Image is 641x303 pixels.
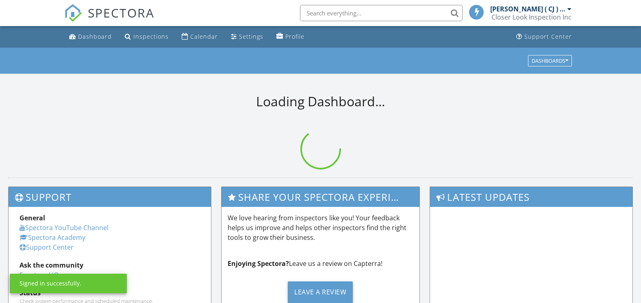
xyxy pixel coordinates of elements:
a: Calendar [178,29,221,44]
p: Leave us a review on Capterra! [228,259,413,268]
div: Support Center [524,33,572,40]
strong: General [20,213,45,222]
strong: Enjoying Spectora? [228,259,289,268]
div: Dashboard [78,33,112,40]
a: Profile [273,29,308,44]
div: Settings [239,33,263,40]
button: Dashboards [528,55,572,66]
a: Inspections [122,29,172,44]
div: Inspections [133,33,169,40]
a: Spectora HQ [20,270,59,279]
a: Support Center [20,243,74,252]
a: Settings [228,29,267,44]
a: Support Center [513,29,575,44]
a: Spectora YouTube Channel [20,223,109,232]
div: Profile [285,33,304,40]
img: The Best Home Inspection Software - Spectora [64,4,82,22]
input: Search everything... [300,5,463,21]
div: Closer Look Inspection Inc [491,13,571,21]
div: Calendar [190,33,218,40]
a: Spectora Academy [20,233,85,242]
a: Dashboard [66,29,115,44]
h3: Latest Updates [430,187,632,207]
p: We love hearing from inspectors like you! Your feedback helps us improve and helps other inspecto... [228,213,413,242]
h3: Share Your Spectora Experience [222,187,419,207]
div: Ask the community [20,260,200,270]
span: SPECTORA [88,4,154,21]
h3: Support [9,187,211,207]
div: Signed in successfully. [20,279,81,288]
div: Dashboards [532,58,568,64]
div: [PERSON_NAME] ( CJ ) [PERSON_NAME] [490,5,565,13]
a: SPECTORA [64,11,154,28]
